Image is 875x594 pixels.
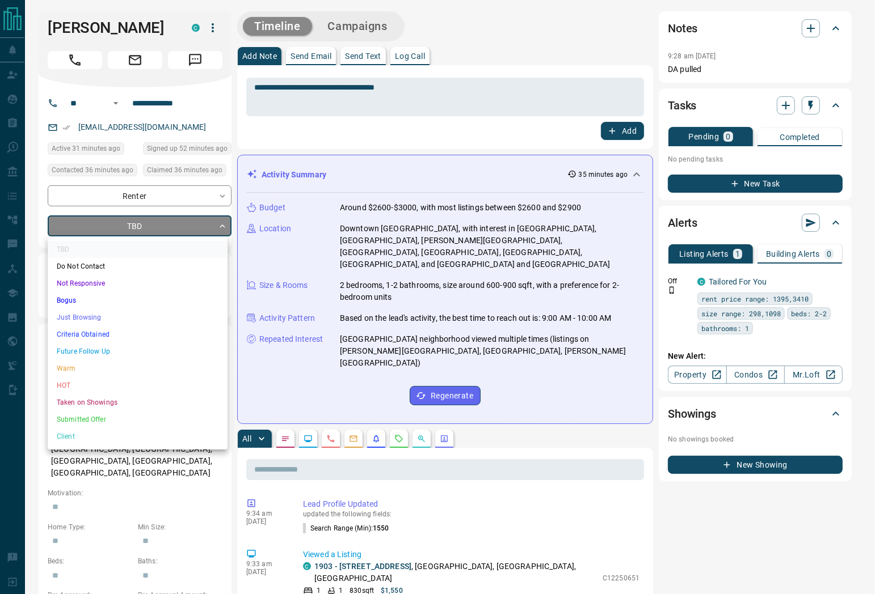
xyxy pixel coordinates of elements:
li: Just Browsing [48,309,228,326]
li: Bogus [48,292,228,309]
li: Taken on Showings [48,394,228,411]
li: Warm [48,360,228,377]
li: Future Follow Up [48,343,228,360]
li: Client [48,428,228,445]
li: HOT [48,377,228,394]
li: Do Not Contact [48,258,228,275]
li: Submitted Offer [48,411,228,428]
li: Not Responsive [48,275,228,292]
li: Criteria Obtained [48,326,228,343]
